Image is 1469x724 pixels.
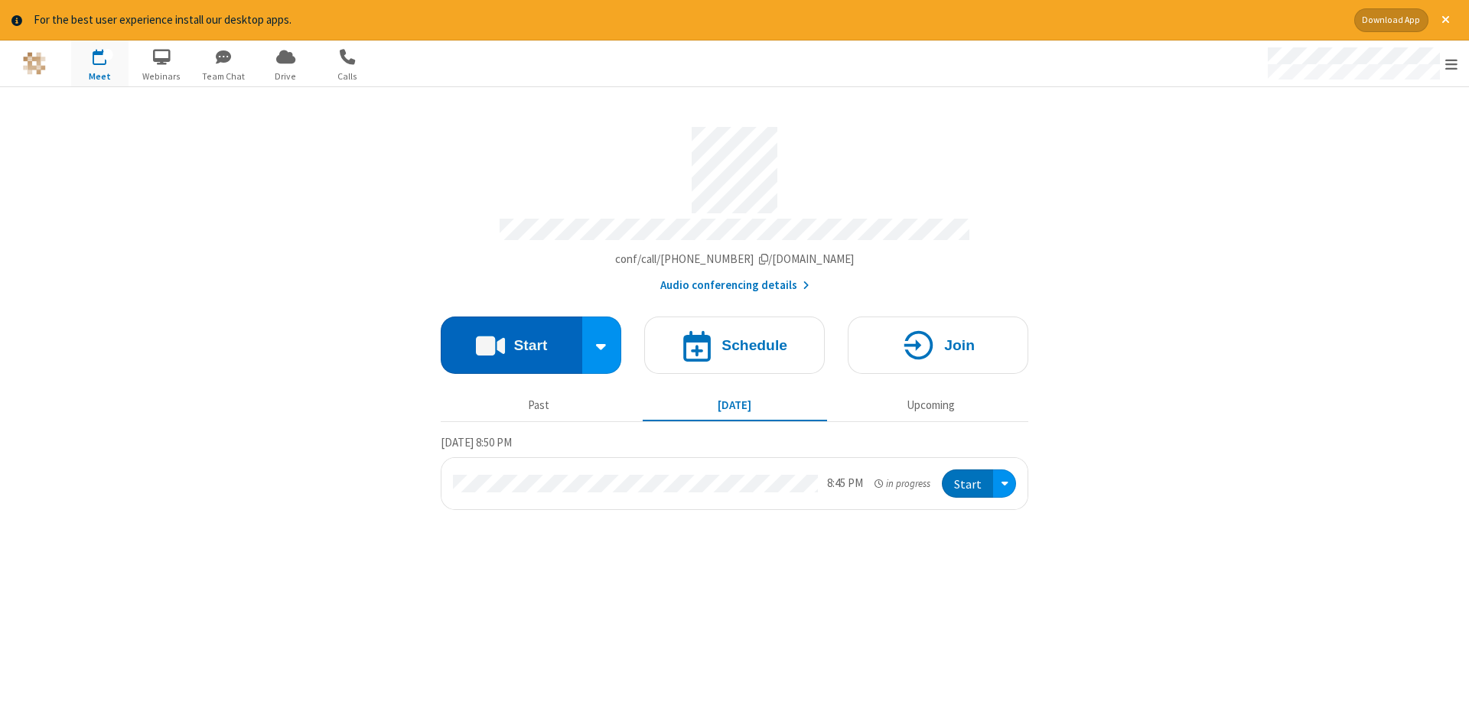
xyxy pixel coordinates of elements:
[34,11,1343,29] div: For the best user experience install our desktop apps.
[257,70,314,83] span: Drive
[5,41,63,86] button: Logo
[513,338,547,352] h4: Start
[103,49,113,60] div: 1
[441,433,1028,510] section: Today's Meetings
[644,317,825,374] button: Schedule
[441,317,582,374] button: Start
[1434,8,1458,32] button: Close alert
[993,469,1016,498] div: Open menu
[848,317,1028,374] button: Join
[582,317,622,374] div: Start conference options
[447,391,631,420] button: Past
[944,338,975,352] h4: Join
[195,70,252,83] span: Team Chat
[827,475,863,492] div: 8:45 PM
[875,476,930,491] em: in progress
[615,251,855,268] button: Copy my meeting room linkCopy my meeting room link
[441,115,1028,294] section: Account details
[133,70,191,83] span: Webinars
[71,70,129,83] span: Meet
[839,391,1023,420] button: Upcoming
[942,469,993,498] button: Start
[319,70,376,83] span: Calls
[23,52,46,75] img: QA Selenium DO NOT DELETE OR CHANGE
[1354,8,1428,32] button: Download App
[643,391,827,420] button: [DATE]
[1253,41,1469,86] div: Open menu
[441,435,512,450] span: [DATE] 8:50 PM
[660,277,809,294] button: Audio conferencing details
[721,338,787,352] h4: Schedule
[615,252,855,266] span: Copy my meeting room link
